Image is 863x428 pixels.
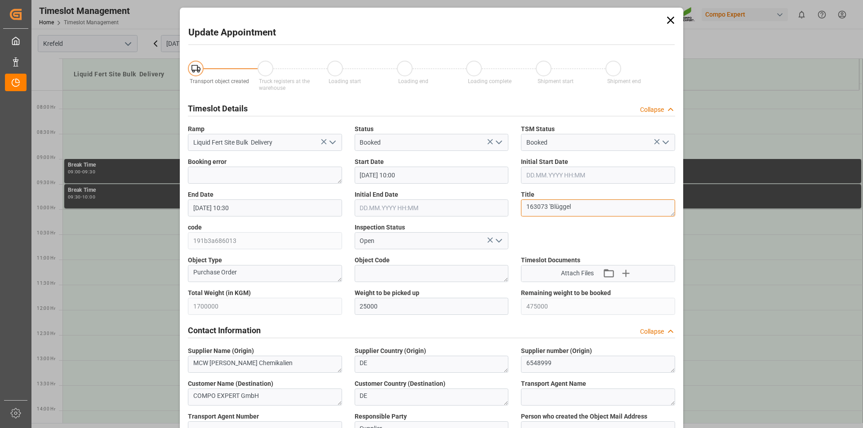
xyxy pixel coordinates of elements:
h2: Update Appointment [188,26,276,40]
span: Supplier Name (Origin) [188,346,254,356]
span: End Date [188,190,214,199]
span: Timeslot Documents [521,256,580,265]
button: open menu [492,234,505,248]
span: Object Code [355,256,390,265]
span: Customer Country (Destination) [355,379,445,388]
textarea: COMPO EXPERT GmbH [188,388,342,406]
span: Transport Agent Number [188,412,259,421]
h2: Timeslot Details [188,102,248,115]
input: DD.MM.YYYY HH:MM [355,167,509,184]
span: Loading complete [468,78,512,84]
button: open menu [492,136,505,150]
span: Title [521,190,534,199]
textarea: 6548999 [521,356,675,373]
span: TSM Status [521,124,555,134]
input: DD.MM.YYYY HH:MM [188,199,342,216]
span: Initial End Date [355,190,398,199]
span: Total Weight (in KGM) [188,288,251,298]
span: Ramp [188,124,205,134]
span: Loading end [398,78,428,84]
div: Collapse [640,105,664,115]
span: Remaining weight to be booked [521,288,611,298]
textarea: MCW [PERSON_NAME] Chemikalien [188,356,342,373]
span: Status [355,124,374,134]
span: Person who created the Object Mail Address [521,412,647,421]
span: Transport Agent Name [521,379,586,388]
span: Weight to be picked up [355,288,419,298]
input: DD.MM.YYYY HH:MM [521,167,675,184]
textarea: DE [355,356,509,373]
div: Collapse [640,327,664,336]
textarea: Purchase Order [188,265,342,282]
span: Loading start [329,78,361,84]
textarea: DE [355,388,509,406]
h2: Contact Information [188,324,261,336]
span: code [188,223,202,232]
span: Booking error [188,157,227,167]
input: DD.MM.YYYY HH:MM [355,199,509,216]
input: Type to search/select [355,134,509,151]
input: Type to search/select [188,134,342,151]
span: Responsible Party [355,412,407,421]
span: Inspection Status [355,223,405,232]
span: Shipment end [607,78,641,84]
span: Supplier number (Origin) [521,346,592,356]
span: Object Type [188,256,222,265]
span: Shipment start [538,78,574,84]
span: Transport object created [190,78,249,84]
span: Attach Files [561,269,594,278]
button: open menu [658,136,672,150]
span: Start Date [355,157,384,167]
span: Truck registers at the warehouse [259,78,310,91]
span: Supplier Country (Origin) [355,346,426,356]
span: Customer Name (Destination) [188,379,273,388]
span: Initial Start Date [521,157,568,167]
button: open menu [325,136,338,150]
textarea: 163073 'Blüggel [521,199,675,216]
